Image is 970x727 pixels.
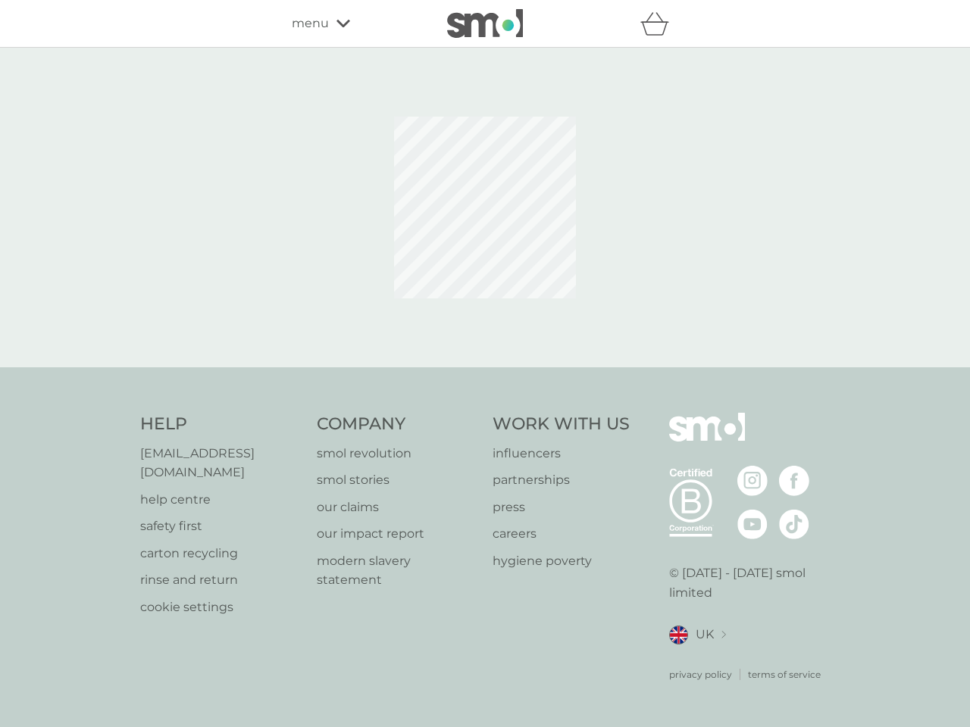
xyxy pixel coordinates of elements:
h4: Company [317,413,478,436]
img: smol [447,9,523,38]
a: terms of service [748,667,821,682]
img: visit the smol Tiktok page [779,509,809,539]
span: UK [696,625,714,644]
img: smol [669,413,745,464]
a: [EMAIL_ADDRESS][DOMAIN_NAME] [140,444,302,482]
a: hygiene poverty [493,551,630,571]
a: smol stories [317,470,478,490]
a: influencers [493,444,630,463]
a: cookie settings [140,598,302,617]
a: press [493,498,630,517]
img: select a new location [721,631,726,639]
div: basket [640,8,678,39]
a: rinse and return [140,570,302,590]
img: visit the smol Instagram page [737,466,768,496]
img: visit the smol Facebook page [779,466,809,496]
span: menu [292,14,329,33]
a: help centre [140,490,302,510]
a: our claims [317,498,478,517]
h4: Help [140,413,302,436]
a: smol revolution [317,444,478,463]
a: partnerships [493,470,630,490]
img: visit the smol Youtube page [737,509,768,539]
a: modern slavery statement [317,551,478,590]
a: privacy policy [669,667,732,682]
a: carton recycling [140,544,302,563]
a: our impact report [317,524,478,544]
p: © [DATE] - [DATE] smol limited [669,563,831,602]
h4: Work With Us [493,413,630,436]
a: careers [493,524,630,544]
a: safety first [140,516,302,536]
img: UK flag [669,626,688,644]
